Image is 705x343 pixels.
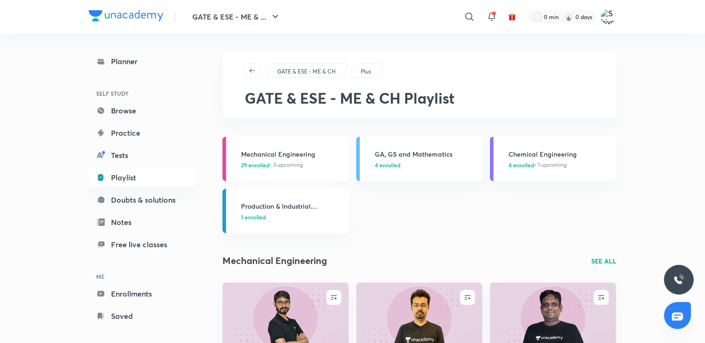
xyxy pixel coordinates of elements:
span: 4 enrolled [375,161,400,169]
span: 4 enrolled [509,161,534,169]
h6: ME [89,269,196,284]
a: Chemical Engineering4 enrolled• 1 upcoming [490,137,616,181]
span: 1 enrolled [241,213,266,221]
a: Production & Industrial Engineering1 enrolled [222,189,349,233]
p: Plus [361,67,371,76]
img: Shivam Singh [601,9,616,25]
h3: GA, GS and Mathematics [375,149,477,159]
a: Planner [89,52,196,71]
h3: Production & Industrial Engineering [241,201,343,211]
p: GATE & ESE - ME & CH [277,67,336,76]
a: Plus [359,67,373,76]
a: Company Logo [89,10,163,24]
a: GATE & ESE - ME & CH [276,67,338,76]
a: Saved [89,307,196,325]
img: avatar [508,13,516,21]
h6: SELF STUDY [89,86,196,101]
a: GA, GS and Mathematics4 enrolled [356,137,483,181]
a: Mechanical Engineering29 enrolled• 3 upcoming [222,137,349,181]
img: streak [564,12,574,21]
h2: Mechanical Engineering [222,254,327,268]
span: GATE & ESE - ME & CH Playlist [245,88,455,108]
button: GATE & ESE - ME & ... [187,7,287,26]
h3: Mechanical Engineering [241,149,343,159]
a: SEE ALL [591,256,616,266]
button: avatar [505,9,520,24]
a: Practice [89,124,196,142]
a: Free live classes [89,235,196,254]
a: Tests [89,146,196,165]
a: Enrollments [89,284,196,303]
img: Company Logo [89,10,163,21]
a: Playlist [89,168,196,187]
a: Browse [89,101,196,120]
a: Doubts & solutions [89,191,196,209]
span: 29 enrolled [241,161,269,169]
a: Notes [89,213,196,231]
span: • 1 upcoming [509,161,567,169]
span: • 3 upcoming [241,161,303,169]
h3: Chemical Engineering [509,149,611,159]
img: ttu [673,274,685,285]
